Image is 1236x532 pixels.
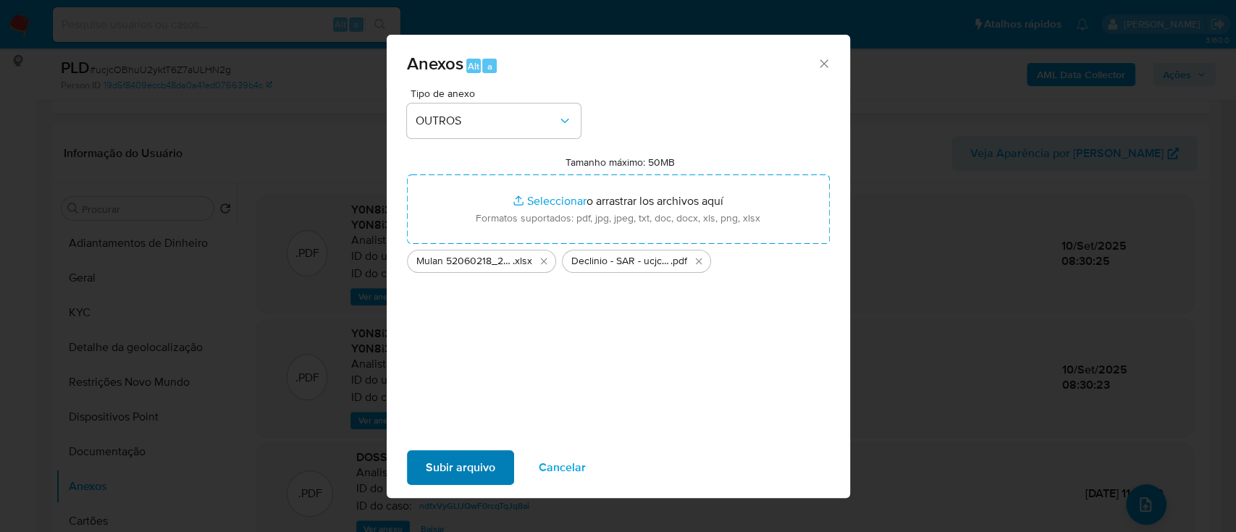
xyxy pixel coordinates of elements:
[535,253,552,270] button: Eliminar Mulan 52060218_2025_09_18_10_28_25.xlsx
[407,450,514,485] button: Subir arquivo
[690,253,707,270] button: Eliminar Declinio - SAR - ucjcOBhuU2yktT6Z7aULHN2g - CNPJ 40487616000153 - CLEVERSON KERTELT.pdf
[670,254,687,269] span: .pdf
[513,254,532,269] span: .xlsx
[817,56,830,69] button: Cerrar
[407,244,830,273] ul: Archivos seleccionados
[426,452,495,484] span: Subir arquivo
[571,254,670,269] span: Declinio - SAR - ucjcOBhuU2yktT6Z7aULHN2g - CNPJ 40487616000153 - CLEVERSON KERTELT
[566,156,675,169] label: Tamanho máximo: 50MB
[411,88,584,98] span: Tipo de anexo
[407,104,581,138] button: OUTROS
[520,450,605,485] button: Cancelar
[468,59,479,73] span: Alt
[539,452,586,484] span: Cancelar
[416,114,558,128] span: OUTROS
[407,51,463,76] span: Anexos
[487,59,492,73] span: a
[416,254,513,269] span: Mulan 52060218_2025_09_18_10_28_25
